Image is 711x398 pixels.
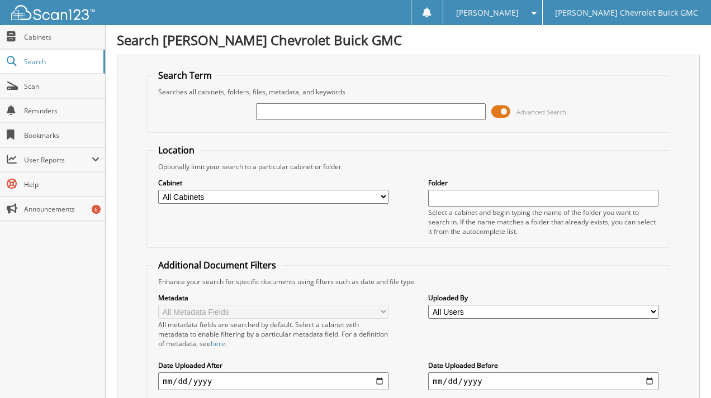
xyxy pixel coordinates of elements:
[24,180,99,189] span: Help
[428,208,658,236] div: Select a cabinet and begin typing the name of the folder you want to search in. If the name match...
[24,155,92,165] span: User Reports
[153,162,664,171] div: Optionally limit your search to a particular cabinet or folder
[456,9,519,16] span: [PERSON_NAME]
[516,108,566,116] span: Advanced Search
[428,178,658,188] label: Folder
[158,320,388,348] div: All metadata fields are searched by default. Select a cabinet with metadata to enable filtering b...
[153,277,664,286] div: Enhance your search for specific documents using filters such as date and file type.
[158,372,388,390] input: start
[24,106,99,116] span: Reminders
[24,57,98,66] span: Search
[153,69,217,81] legend: Search Term
[117,31,700,49] h1: Search [PERSON_NAME] Chevrolet Buick GMC
[24,32,99,42] span: Cabinets
[158,178,388,188] label: Cabinet
[211,339,225,348] a: here
[428,372,658,390] input: end
[24,131,99,140] span: Bookmarks
[428,361,658,370] label: Date Uploaded Before
[24,204,99,214] span: Announcements
[158,293,388,303] label: Metadata
[11,5,95,20] img: scan123-logo-white.svg
[153,259,282,271] legend: Additional Document Filters
[555,9,698,16] span: [PERSON_NAME] Chevrolet Buick GMC
[428,293,658,303] label: Uploaded By
[92,205,101,214] div: 6
[24,81,99,91] span: Scan
[158,361,388,370] label: Date Uploaded After
[153,87,664,97] div: Searches all cabinets, folders, files, metadata, and keywords
[153,144,200,156] legend: Location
